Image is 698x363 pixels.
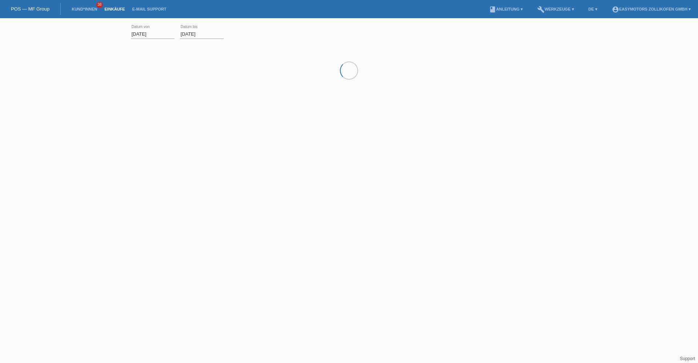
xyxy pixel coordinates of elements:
[534,7,578,11] a: buildWerkzeuge ▾
[68,7,101,11] a: Kund*innen
[11,6,49,12] a: POS — MF Group
[485,7,526,11] a: bookAnleitung ▾
[96,2,103,8] span: 38
[129,7,170,11] a: E-Mail Support
[101,7,128,11] a: Einkäufe
[680,356,695,361] a: Support
[612,6,619,13] i: account_circle
[608,7,694,11] a: account_circleEasymotors Zollikofen GmbH ▾
[585,7,601,11] a: DE ▾
[537,6,545,13] i: build
[489,6,496,13] i: book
